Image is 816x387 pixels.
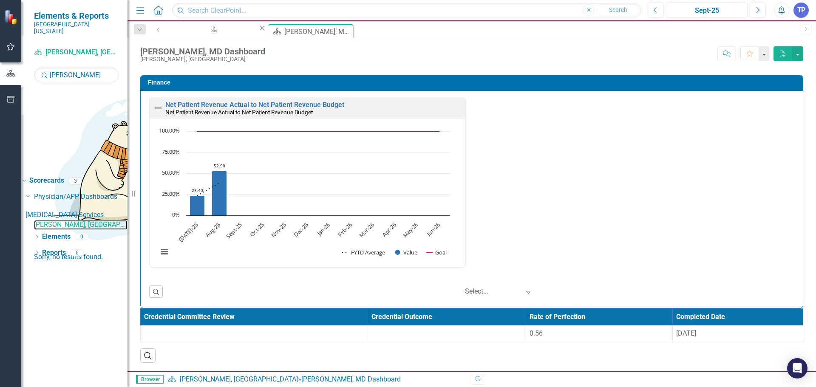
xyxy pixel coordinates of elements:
[175,32,250,42] div: Surgical Associates Dashboard
[154,127,461,265] div: Chart. Highcharts interactive chart.
[793,3,809,18] button: TP
[192,187,203,193] text: 23.40
[42,232,71,242] a: Elements
[4,9,20,25] img: ClearPoint Strategy
[787,358,807,379] div: Open Intercom Messenger
[42,248,66,258] a: Reports
[159,246,170,258] button: View chart menu, Chart
[25,210,127,220] a: [MEDICAL_DATA] Services
[342,249,386,256] button: Show FYTD Average
[395,249,417,256] button: Show Value
[424,221,441,238] text: Jun-26
[172,211,180,218] text: 0%
[669,6,745,16] div: Sept-25
[140,47,265,56] div: [PERSON_NAME], MD Dashboard
[154,127,454,265] svg: Interactive chart
[214,163,225,169] text: 52.90
[144,312,364,322] div: Credential Committee Review
[165,101,344,109] a: Net Patient Revenue Actual to Net Patient Revenue Budget
[292,221,309,238] text: Dec-25
[301,375,401,383] div: [PERSON_NAME], MD Dashboard
[357,221,375,239] text: Mar-26
[371,312,522,322] div: Credential Outcome
[34,11,119,21] span: Elements & Reports
[248,221,265,238] text: Oct-25
[204,221,222,239] text: Aug-25
[195,130,441,133] g: Goal, series 3 of 3. Line with 12 data points.
[212,171,227,215] path: Aug-25, 52.9. Value.
[172,3,641,18] input: Search ClearPoint...
[140,56,265,62] div: [PERSON_NAME], [GEOGRAPHIC_DATA]
[136,375,164,384] span: Browser
[380,221,397,238] text: Apr-26
[162,148,180,155] text: 75.00%
[168,375,465,384] div: »
[427,249,447,256] button: Show Goal
[148,79,799,86] h3: Finance
[666,3,748,18] button: Sept-25
[34,220,127,230] a: [PERSON_NAME], [GEOGRAPHIC_DATA]
[162,190,180,198] text: 25.00%
[34,68,119,82] input: Search Below...
[597,4,639,16] button: Search
[29,176,64,186] a: Scorecards
[34,48,119,57] a: [PERSON_NAME], [GEOGRAPHIC_DATA]
[180,375,298,383] a: [PERSON_NAME], [GEOGRAPHIC_DATA]
[167,24,258,34] a: Surgical Associates Dashboard
[676,329,696,337] span: [DATE]
[269,221,287,239] text: Nov-25
[530,329,543,337] span: 0.56
[162,169,180,176] text: 50.00%
[75,233,88,240] div: 0
[314,221,331,238] text: Jan-26
[190,195,205,215] path: Jul-25, 23.4. Value.
[401,221,419,239] text: May-26
[153,103,163,113] img: Not Defined
[159,127,180,134] text: 100.00%
[177,221,199,243] text: [DATE]-25
[336,221,354,238] text: Feb-26
[165,109,313,116] small: Net Patient Revenue Actual to Net Patient Revenue Budget
[609,6,627,13] span: Search
[34,82,289,252] img: No results found
[284,26,351,37] div: [PERSON_NAME], MD Dashboard
[676,312,799,322] div: Completed Date
[68,177,82,184] div: 3
[34,21,119,35] small: [GEOGRAPHIC_DATA][US_STATE]
[530,312,669,322] div: Rate of Perfection
[70,249,84,256] div: 6
[34,192,127,202] a: Physician/APP Dashboards
[224,221,244,240] text: Sept-25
